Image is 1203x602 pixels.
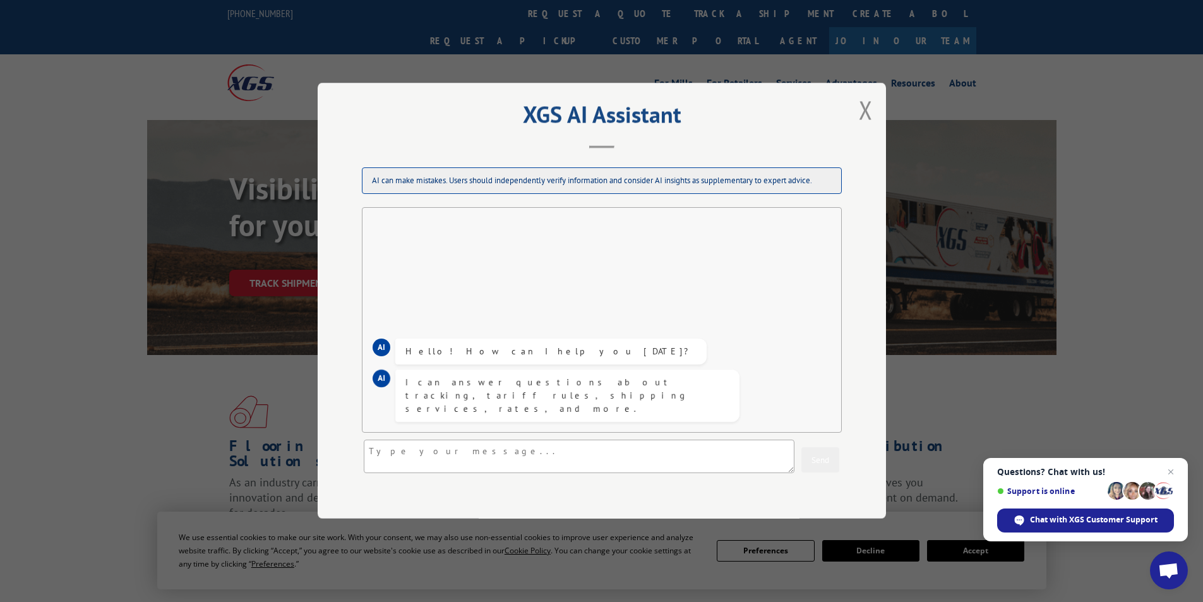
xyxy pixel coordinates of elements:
[997,486,1103,496] span: Support is online
[997,509,1174,533] span: Chat with XGS Customer Support
[349,105,854,129] h2: XGS AI Assistant
[405,346,697,359] div: Hello! How can I help you [DATE]?
[801,448,839,473] button: Send
[1030,514,1158,526] span: Chat with XGS Customer Support
[373,370,390,388] div: AI
[373,339,390,357] div: AI
[405,376,729,416] div: I can answer questions about tracking, tariff rules, shipping services, rates, and more.
[855,92,877,127] button: Close modal
[362,168,842,195] div: AI can make mistakes. Users should independently verify information and consider AI insights as s...
[1150,551,1188,589] a: Open chat
[997,467,1174,477] span: Questions? Chat with us!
